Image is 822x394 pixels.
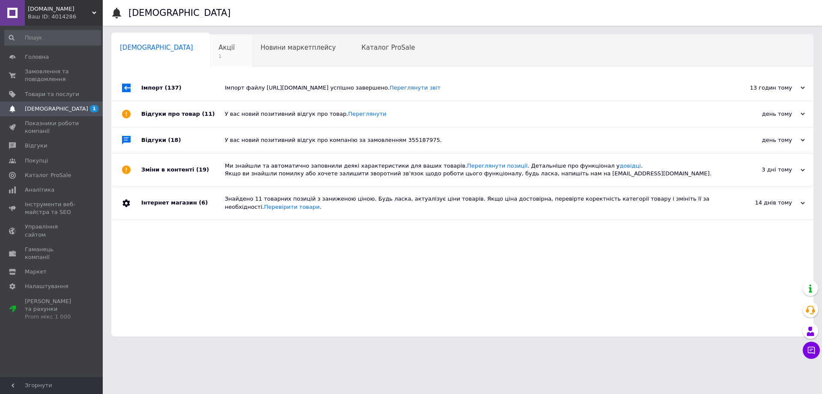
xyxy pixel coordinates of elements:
span: (137) [165,84,182,91]
div: Prom мікс 1 000 [25,313,79,321]
span: Управління сайтом [25,223,79,238]
span: Аналітика [25,186,54,194]
div: день тому [719,136,805,144]
div: Імпорт [141,75,225,101]
div: Відгуки про товар [141,101,225,127]
div: У вас новий позитивний відгук про товар. [225,110,719,118]
span: Налаштування [25,283,68,290]
span: [DEMOGRAPHIC_DATA] [25,105,88,113]
button: Чат з покупцем [803,342,820,359]
span: Товари та послуги [25,90,79,98]
span: 1 [219,53,235,60]
span: Гаманець компанії [25,246,79,261]
span: (6) [199,199,208,206]
span: (18) [168,137,181,143]
div: Відгуки [141,127,225,153]
input: Пошук [4,30,101,45]
span: Новини маркетплейсу [260,44,336,51]
span: (19) [196,166,209,173]
a: Перевірити товари [264,204,320,210]
div: Знайдено 11 товарних позицій з заниженою ціною. Будь ласка, актуалізує ціни товарів. Якщо ціна до... [225,195,719,211]
span: (11) [202,111,215,117]
span: Каталог ProSale [361,44,415,51]
div: Імпорт файлу [URL][DOMAIN_NAME] успішно завершено. [225,84,719,92]
div: Інтернет магазин [141,186,225,219]
span: Головна [25,53,49,61]
a: Переглянути позиції [467,162,527,169]
span: Замовлення та повідомлення [25,68,79,83]
div: 13 годин тому [719,84,805,92]
div: Зміни в контенті [141,153,225,186]
span: Інструменти веб-майстра та SEO [25,201,79,216]
div: день тому [719,110,805,118]
a: Переглянути [348,111,386,117]
div: 3 дні тому [719,166,805,174]
span: Hobo.Market [28,5,92,13]
span: Акції [219,44,235,51]
span: Відгуки [25,142,47,150]
span: [PERSON_NAME] та рахунки [25,298,79,321]
div: Ваш ID: 4014286 [28,13,103,21]
span: [DEMOGRAPHIC_DATA] [120,44,193,51]
div: 14 днів тому [719,199,805,207]
div: Ми знайшли та автоматично заповнили деякі характеристики для ваших товарів. . Детальніше про функ... [225,162,719,177]
span: Маркет [25,268,47,276]
span: 1 [90,105,98,112]
span: Показники роботи компанії [25,120,79,135]
a: довідці [619,162,641,169]
h1: [DEMOGRAPHIC_DATA] [128,8,231,18]
span: Покупці [25,157,48,165]
div: У вас новий позитивний відгук про компанію за замовленням 355187975. [225,136,719,144]
span: Каталог ProSale [25,171,71,179]
a: Переглянути звіт [390,84,441,91]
